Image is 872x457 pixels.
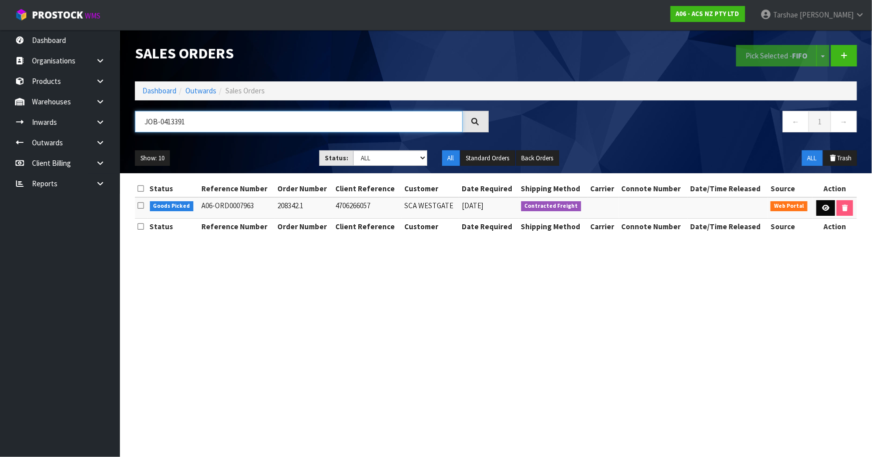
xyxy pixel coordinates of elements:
th: Shipping Method [519,219,588,235]
span: Sales Orders [225,86,265,95]
th: Customer [402,219,459,235]
th: Date Required [459,181,518,197]
button: Pick Selected -FIFO [736,45,817,66]
button: Show: 10 [135,150,170,166]
h1: Sales Orders [135,45,489,61]
th: Carrier [588,181,619,197]
th: Action [813,181,857,197]
th: Date Required [459,219,518,235]
th: Reference Number [199,181,275,197]
span: [DATE] [462,201,483,210]
th: Source [768,219,813,235]
td: 208342.1 [275,197,333,219]
img: cube-alt.png [15,8,27,21]
button: Back Orders [516,150,559,166]
span: ProStock [32,8,83,21]
th: Status [147,181,199,197]
td: 4706266057 [333,197,402,219]
th: Order Number [275,219,333,235]
th: Order Number [275,181,333,197]
th: Reference Number [199,219,275,235]
a: ← [783,111,809,132]
a: Dashboard [142,86,176,95]
strong: Status: [325,154,348,162]
span: Web Portal [771,201,808,211]
button: ALL [802,150,823,166]
strong: A06 - ACS NZ PTY LTD [676,9,740,18]
td: A06-ORD0007963 [199,197,275,219]
th: Customer [402,181,459,197]
nav: Page navigation [504,111,858,135]
th: Shipping Method [519,181,588,197]
th: Source [768,181,813,197]
button: All [442,150,460,166]
th: Client Reference [333,181,402,197]
th: Status [147,219,199,235]
strong: FIFO [792,51,808,60]
a: 1 [809,111,831,132]
button: Trash [824,150,857,166]
th: Date/Time Released [688,181,768,197]
button: Standard Orders [461,150,515,166]
span: [PERSON_NAME] [800,10,854,19]
th: Connote Number [619,219,688,235]
th: Client Reference [333,219,402,235]
th: Carrier [588,219,619,235]
td: SCA WESTGATE [402,197,459,219]
small: WMS [85,11,100,20]
span: Contracted Freight [521,201,582,211]
th: Connote Number [619,181,688,197]
a: A06 - ACS NZ PTY LTD [671,6,745,22]
input: Search sales orders [135,111,463,132]
th: Action [813,219,857,235]
a: → [831,111,857,132]
a: Outwards [185,86,216,95]
span: Tarshae [773,10,798,19]
th: Date/Time Released [688,219,768,235]
span: Goods Picked [150,201,194,211]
